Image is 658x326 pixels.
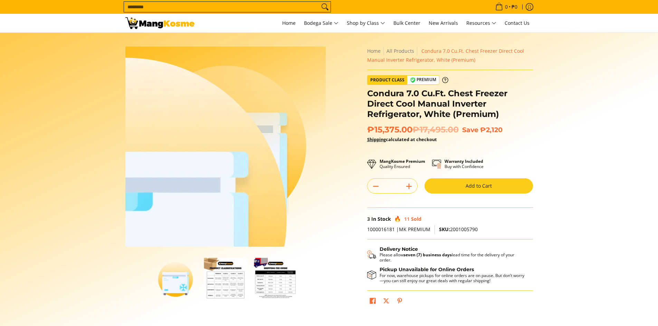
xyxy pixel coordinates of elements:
[411,216,421,222] span: Sold
[301,14,342,32] a: Bodega Sale
[463,14,500,32] a: Resources
[279,14,299,32] a: Home
[380,159,425,169] p: Quality Ensured
[282,20,296,26] span: Home
[304,19,338,28] span: Bodega Sale
[367,88,533,119] h1: Condura 7.0 Cu.Ft. Chest Freezer Direct Cool Manual Inverter Refrigerator, White (Premium)
[403,252,452,258] strong: seven (7) business days
[320,2,331,12] button: Search
[201,14,533,32] nav: Main Menu
[480,126,503,134] span: ₱2,120
[367,136,386,142] a: Shipping
[154,258,197,301] img: chest-freezer-thumbnail-icon-mang-kosme
[367,136,437,142] strong: calculated at checkout
[425,14,461,32] a: New Arrivals
[393,20,420,26] span: Bulk Center
[505,20,530,26] span: Contact Us
[380,158,425,164] strong: MangKosme Premium
[368,181,384,192] button: Subtract
[254,258,297,301] img: mang-kosme-shipping-fee-guide-infographic
[367,216,370,222] span: 3
[367,75,448,85] a: Product Class Premium
[367,48,381,54] a: Home
[367,226,430,233] span: 1000016181 |MK PREMIUM
[347,19,385,28] span: Shop by Class
[367,47,533,65] nav: Breadcrumbs
[439,226,450,233] span: SKU:
[380,273,526,283] p: For now, warehouse pickups for online orders are on pause. But don’t worry—you can still enjoy ou...
[368,76,407,85] span: Product Class
[429,20,458,26] span: New Arrivals
[367,125,459,135] span: ₱15,375.00
[125,47,326,247] img: chest-freezer-thumbnail-icon-mang-kosme
[368,296,378,308] a: Share on Facebook
[395,296,404,308] a: Pin on Pinterest
[371,216,391,222] span: In Stock
[462,126,478,134] span: Save
[412,125,459,135] del: ₱17,495.00
[404,216,410,222] span: 11
[390,14,424,32] a: Bulk Center
[367,48,524,63] span: Condura 7.0 Cu.Ft. Chest Freezer Direct Cool Manual Inverter Refrigerator, White (Premium)
[504,4,509,9] span: 0
[401,181,417,192] button: Add
[367,246,526,263] button: Shipping & Delivery
[387,48,414,54] a: All Products
[439,226,478,233] span: 2001005790
[407,76,439,84] span: Premium
[343,14,389,32] a: Shop by Class
[380,246,418,252] strong: Delivery Notice
[380,252,526,263] p: Please allow lead time for the delivery of your order.
[380,266,474,273] strong: Pickup Unavailable for Online Orders
[493,3,519,11] span: •
[445,158,483,164] strong: Warranty Included
[501,14,533,32] a: Contact Us
[381,296,391,308] a: Post on X
[511,4,518,9] span: ₱0
[425,178,533,194] button: Add to Cart
[445,159,484,169] p: Buy with Confidence
[204,258,247,301] img: Condura 7.0 Cu.Ft. Chest Freezer Direct Cool Manual Inverter Refrigerator, White (Premium)-2
[410,77,416,83] img: premium-badge-icon.webp
[125,17,194,29] img: Condura 9.3 Cu. Ft. Inverter Refrigerator (Premium) l Mang Kosme
[466,19,496,28] span: Resources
